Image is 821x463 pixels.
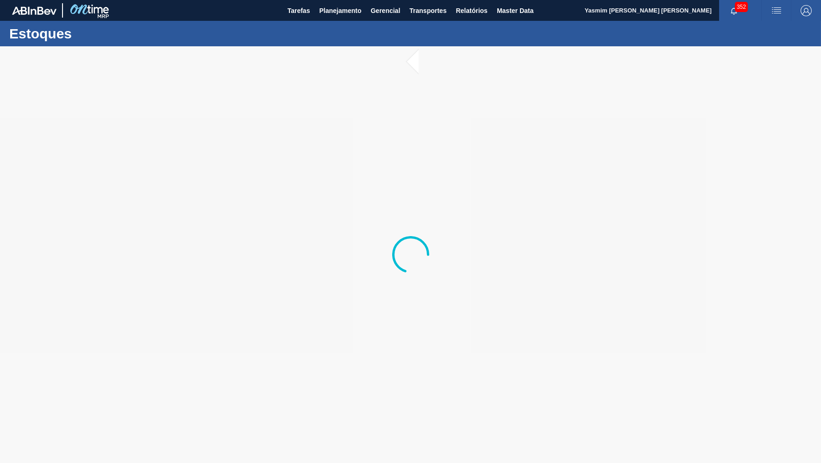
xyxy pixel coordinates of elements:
span: Transportes [409,5,446,16]
span: 352 [735,2,748,12]
span: Master Data [497,5,533,16]
h1: Estoques [9,28,174,39]
span: Tarefas [288,5,310,16]
span: Gerencial [371,5,401,16]
img: userActions [771,5,782,16]
span: Relatórios [456,5,487,16]
button: Notificações [719,4,749,17]
span: Planejamento [319,5,361,16]
img: TNhmsLtSVTkK8tSr43FrP2fwEKptu5GPRR3wAAAABJRU5ErkJggg== [12,6,56,15]
img: Logout [801,5,812,16]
